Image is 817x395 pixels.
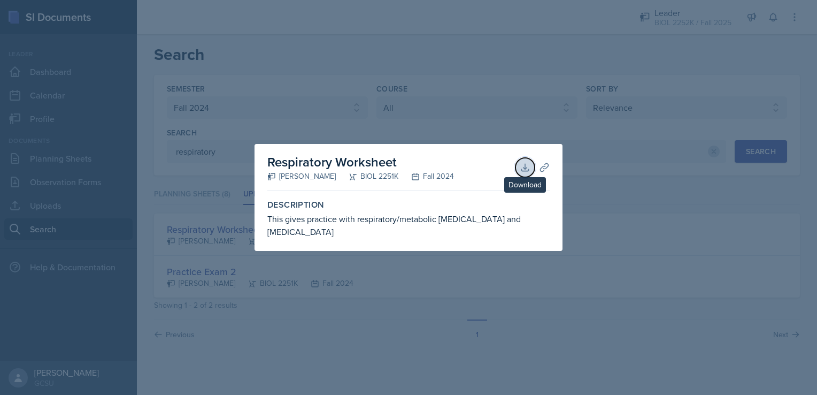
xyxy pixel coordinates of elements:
label: Description [267,200,550,210]
h2: Respiratory Worksheet [267,153,454,172]
div: BIOL 2251K [336,171,398,182]
div: This gives practice with respiratory/metabolic [MEDICAL_DATA] and [MEDICAL_DATA] [267,212,550,238]
div: Fall 2024 [398,171,454,182]
div: [PERSON_NAME] [267,171,336,182]
button: Download [515,158,535,177]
